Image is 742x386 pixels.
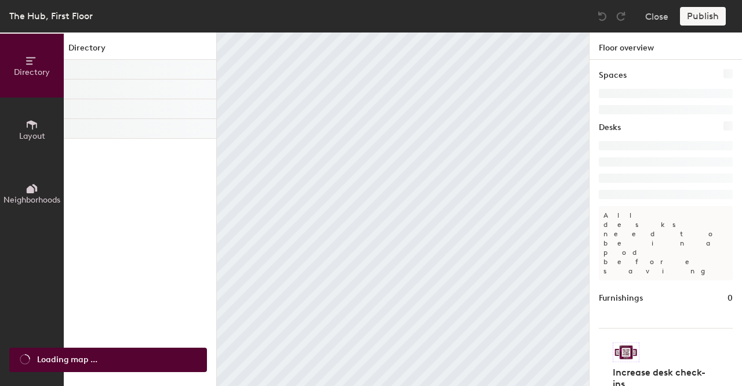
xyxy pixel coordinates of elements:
[599,121,621,134] h1: Desks
[596,10,608,22] img: Undo
[14,67,50,77] span: Directory
[728,292,733,305] h1: 0
[217,33,589,386] canvas: Map
[590,33,742,60] h1: Floor overview
[37,353,97,366] span: Loading map ...
[599,206,733,280] p: All desks need to be in a pod before saving
[599,292,643,305] h1: Furnishings
[599,69,627,82] h1: Spaces
[19,131,45,141] span: Layout
[3,195,60,205] span: Neighborhoods
[64,42,216,60] h1: Directory
[645,7,668,26] button: Close
[615,10,627,22] img: Redo
[613,342,639,362] img: Sticker logo
[9,9,93,23] div: The Hub, First Floor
